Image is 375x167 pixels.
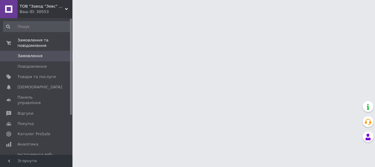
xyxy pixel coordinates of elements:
span: [DEMOGRAPHIC_DATA] [18,84,62,90]
span: Аналітика [18,142,38,147]
span: Товари та послуги [18,74,56,80]
span: ТОВ "Завод "Зевс" Харків" [20,4,65,9]
span: Панель управління [18,95,56,106]
span: Інструменти веб-майстра та SEO [18,152,56,163]
input: Пошук [3,21,71,32]
span: Каталог ProSale [18,131,50,137]
div: Ваш ID: 30553 [20,9,72,15]
span: Повідомлення [18,64,47,69]
span: Покупці [18,121,34,126]
span: Замовлення [18,53,43,59]
span: Відгуки [18,111,33,116]
span: Замовлення та повідомлення [18,38,72,48]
